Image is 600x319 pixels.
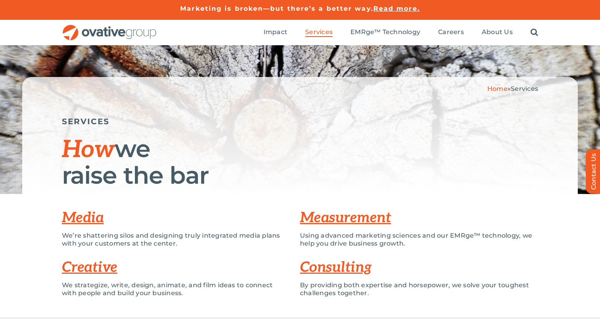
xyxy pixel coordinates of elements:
a: Services [305,28,333,37]
h1: we raise the bar [62,136,538,188]
nav: Menu [263,20,538,45]
a: Home [487,85,508,92]
a: About Us [482,28,513,37]
p: We strategize, write, design, animate, and film ideas to connect with people and build your busin... [62,281,288,297]
a: Media [62,209,104,227]
a: Read more. [373,5,420,12]
span: Impact [263,28,287,36]
span: Services [511,85,538,92]
span: About Us [482,28,513,36]
p: We’re shattering silos and designing truly integrated media plans with your customers at the center. [62,232,288,248]
p: By providing both expertise and horsepower, we solve your toughest challenges together. [300,281,538,297]
a: Creative [62,259,117,276]
a: Consulting [300,259,372,276]
a: Careers [438,28,464,37]
span: How [62,136,115,164]
span: EMRge™ Technology [350,28,420,36]
a: Search [531,28,538,37]
a: EMRge™ Technology [350,28,420,37]
span: » [487,85,538,92]
h5: SERVICES [62,117,538,126]
a: Impact [263,28,287,37]
a: Marketing is broken—but there’s a better way. [180,5,373,12]
a: OG_Full_horizontal_RGB [62,24,157,31]
span: Careers [438,28,464,36]
a: Measurement [300,209,391,227]
span: Services [305,28,333,36]
p: Using advanced marketing sciences and our EMRge™ technology, we help you drive business growth. [300,232,538,248]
